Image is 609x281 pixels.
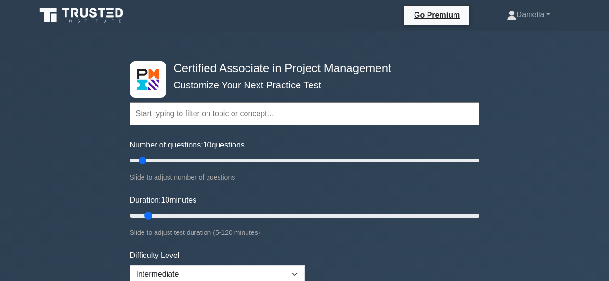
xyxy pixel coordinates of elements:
div: Slide to adjust number of questions [130,171,479,183]
label: Difficulty Level [130,250,180,261]
label: Number of questions: questions [130,139,245,151]
input: Start typing to filter on topic or concept... [130,102,479,125]
span: 10 [203,141,212,149]
a: Go Premium [408,9,466,21]
a: Daniella [484,5,573,24]
span: 10 [161,196,169,204]
h4: Certified Associate in Project Management [170,61,432,75]
div: Slide to adjust test duration (5-120 minutes) [130,227,479,238]
label: Duration: minutes [130,195,197,206]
